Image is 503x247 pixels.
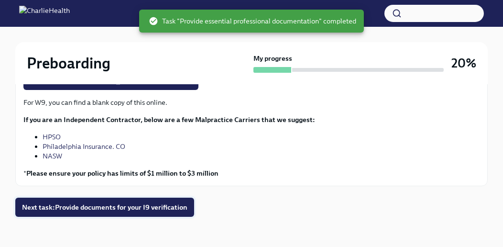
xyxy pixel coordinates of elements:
[43,152,62,160] a: NASW
[22,202,187,212] span: Next task : Provide documents for your I9 verification
[149,16,356,26] span: Task "Provide essential professional documentation" completed
[27,54,110,73] h2: Preboarding
[15,198,194,217] button: Next task:Provide documents for your I9 verification
[19,6,70,21] img: CharlieHealth
[43,142,125,151] a: Philadelphia Insurance. CO
[23,115,315,124] strong: If you are an Independent Contractor, below are a few Malpractice Carriers that we suggest:
[451,55,476,72] h3: 20%
[43,133,61,141] a: HPSO
[253,54,292,63] strong: My progress
[23,98,480,107] p: For W9, you can find a blank copy of this online.
[26,169,219,178] strong: Please ensure your policy has limits of $1 million to $3 million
